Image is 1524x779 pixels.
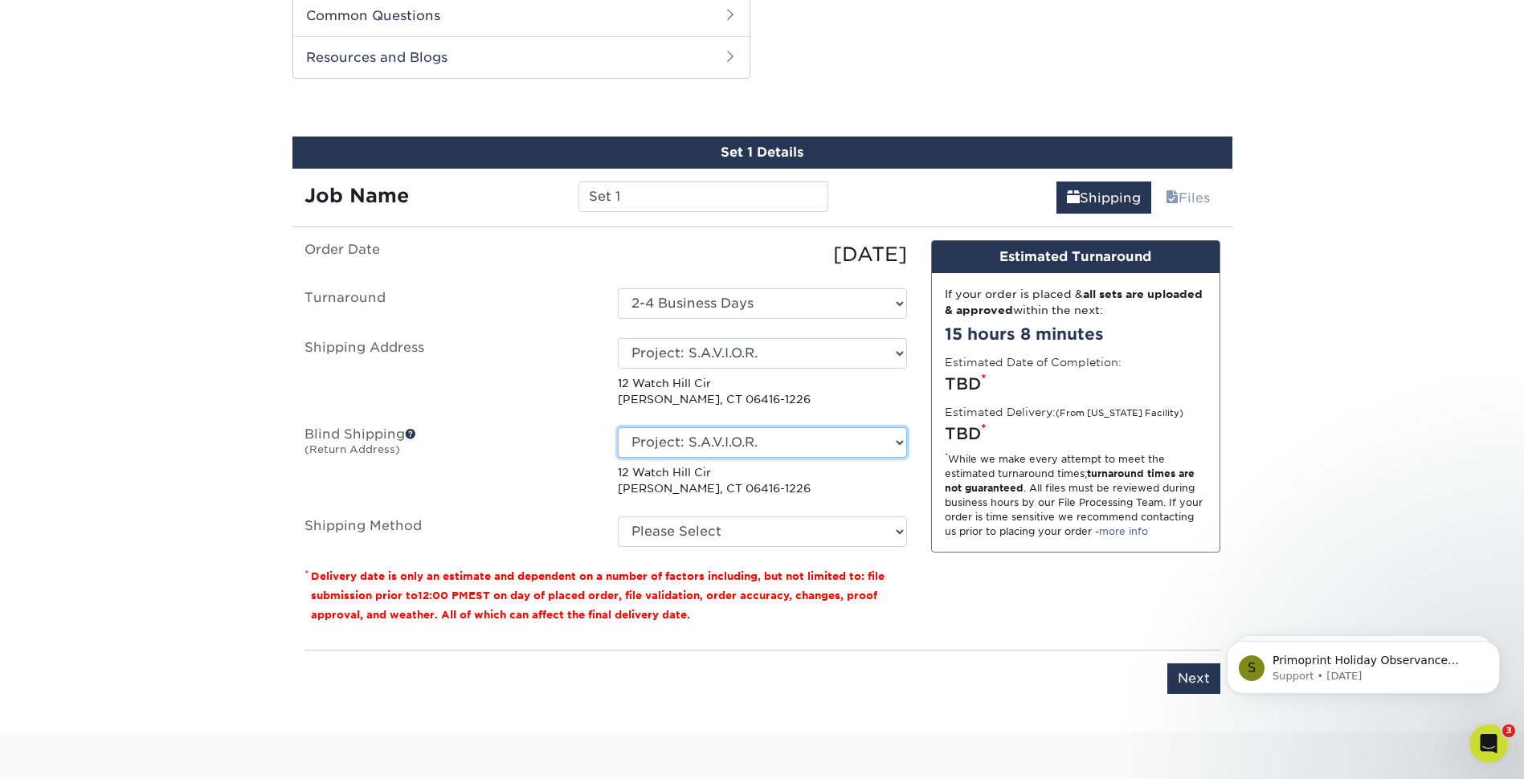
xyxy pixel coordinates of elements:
[292,338,606,408] label: Shipping Address
[1067,190,1080,206] span: shipping
[292,288,606,319] label: Turnaround
[945,467,1195,494] strong: turnaround times are not guaranteed
[578,181,828,212] input: Enter a job name
[932,241,1220,273] div: Estimated Turnaround
[304,184,409,207] strong: Job Name
[1056,408,1183,418] small: (From [US_STATE] Facility)
[1155,181,1220,214] a: Files
[292,427,606,497] label: Blind Shipping
[292,137,1232,169] div: Set 1 Details
[618,464,907,497] p: 12 Watch Hill Cir [PERSON_NAME], CT 06416-1226
[1469,724,1508,763] iframe: Intercom live chat
[292,516,606,547] label: Shipping Method
[1166,190,1179,206] span: files
[304,443,400,455] small: (Return Address)
[945,404,1183,420] label: Estimated Delivery:
[945,286,1207,319] div: If your order is placed & within the next:
[945,422,1207,446] div: TBD
[292,240,606,269] label: Order Date
[945,372,1207,396] div: TBD
[618,375,907,408] p: 12 Watch Hill Cir [PERSON_NAME], CT 06416-1226
[945,354,1122,370] label: Estimated Date of Completion:
[1203,607,1524,720] iframe: Intercom notifications message
[1099,525,1148,537] a: more info
[606,240,919,269] div: [DATE]
[1167,663,1220,694] input: Next
[311,570,885,621] small: Delivery date is only an estimate and dependent on a number of factors including, but not limited...
[1502,724,1515,737] span: 3
[945,322,1207,346] div: 15 hours 8 minutes
[1056,181,1151,214] a: Shipping
[945,452,1207,539] div: While we make every attempt to meet the estimated turnaround times; . All files must be reviewed ...
[293,36,750,78] h2: Resources and Blogs
[418,589,468,602] span: 12:00 PM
